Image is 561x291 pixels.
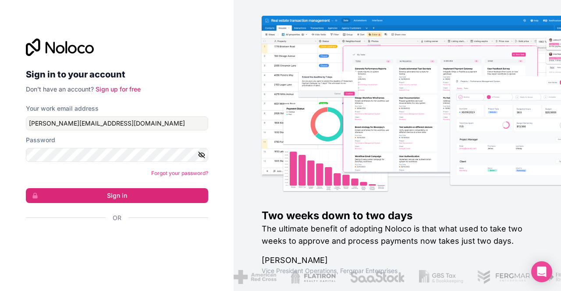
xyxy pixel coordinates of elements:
h2: Sign in to your account [26,67,208,82]
span: Or [113,214,121,222]
img: /assets/american-red-cross-BAupjrZR.png [234,270,276,284]
img: /assets/flatiron-C8eUkumj.png [291,270,336,284]
iframe: Sign in with Google Button [21,232,206,251]
img: /assets/saastock-C6Zbiodz.png [350,270,405,284]
h1: [PERSON_NAME] [262,254,533,266]
span: Don't have an account? [26,85,94,93]
img: /assets/fergmar-CudnrXN5.png [477,270,531,284]
input: Email address [26,116,208,130]
button: Sign in [26,188,208,203]
a: Sign up for free [96,85,141,93]
h1: Two weeks down to two days [262,209,533,223]
img: /assets/gbstax-C-GtDUiK.png [419,270,464,284]
h2: The ultimate benefit of adopting Noloco is that what used to take two weeks to approve and proces... [262,223,533,247]
input: Password [26,148,208,162]
div: Open Intercom Messenger [531,261,552,282]
a: Forgot your password? [151,170,208,176]
label: Your work email address [26,104,99,113]
h1: Vice President Operations , Fergmar Enterprises [262,266,533,275]
label: Password [26,136,55,144]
